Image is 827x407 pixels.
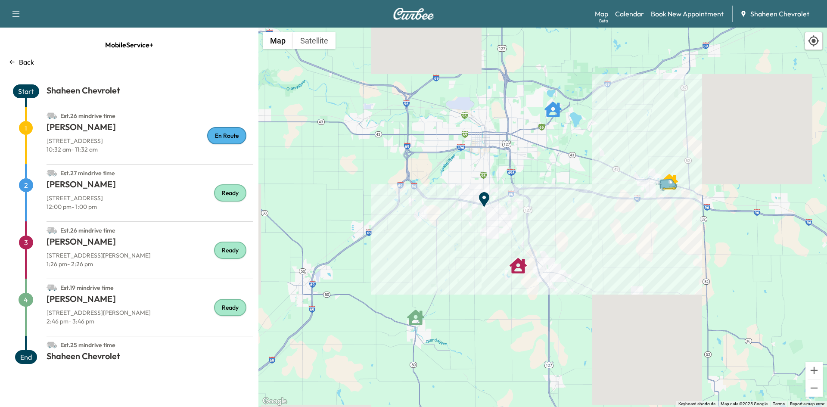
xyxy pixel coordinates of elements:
span: Map data ©2025 Google [721,401,768,406]
p: 10:32 am - 11:32 am [47,145,253,154]
button: Show satellite imagery [293,32,336,49]
span: Est. 19 min drive time [60,284,114,292]
h1: [PERSON_NAME] [47,236,253,251]
div: Ready [214,242,246,259]
span: 1 [19,121,33,135]
p: 2:46 pm - 3:46 pm [47,317,253,326]
div: Ready [214,299,246,316]
gmp-advanced-marker: EMANUEL GUZMAN [407,304,424,322]
a: Book New Appointment [651,9,724,19]
h1: [PERSON_NAME] [47,293,253,308]
span: MobileService+ [105,36,153,53]
span: Est. 26 min drive time [60,112,115,120]
span: Shaheen Chevrolet [750,9,809,19]
button: Zoom out [805,379,823,397]
a: Terms (opens in new tab) [773,401,785,406]
img: Google [261,396,289,407]
p: [STREET_ADDRESS][PERSON_NAME] [47,308,253,317]
button: Keyboard shortcuts [678,401,715,407]
a: Calendar [615,9,644,19]
div: Beta [599,18,608,24]
span: 3 [19,236,33,249]
div: En Route [207,127,246,144]
span: Start [13,84,39,98]
span: End [15,350,37,364]
p: Back [19,57,34,67]
span: 2 [19,178,33,192]
button: Show street map [263,32,293,49]
div: Ready [214,184,246,202]
h1: [PERSON_NAME] [47,121,253,137]
a: Open this area in Google Maps (opens a new window) [261,396,289,407]
a: Report a map error [790,401,824,406]
span: Est. 25 min drive time [60,341,115,349]
a: MapBeta [595,9,608,19]
h1: Shaheen Chevrolet [47,350,253,366]
button: Zoom in [805,362,823,379]
span: Est. 27 min drive time [60,169,115,177]
p: [STREET_ADDRESS][PERSON_NAME] [47,251,253,260]
gmp-advanced-marker: NICHOLAS EVERETT [661,169,678,186]
span: 4 [19,293,33,307]
p: [STREET_ADDRESS] [47,137,253,145]
img: Curbee Logo [393,8,434,20]
p: [STREET_ADDRESS] [47,194,253,202]
span: Est. 26 min drive time [60,227,115,234]
p: 12:00 pm - 1:00 pm [47,202,253,211]
gmp-advanced-marker: RUSSELL JOLLY [544,96,562,114]
gmp-advanced-marker: MACKENZIE WARD [510,253,527,270]
h1: [PERSON_NAME] [47,178,253,194]
h1: Shaheen Chevrolet [47,84,253,100]
gmp-advanced-marker: Van [655,169,685,184]
p: 1:26 pm - 2:26 pm [47,260,253,268]
div: Recenter map [805,32,823,50]
gmp-advanced-marker: End Point [476,186,493,204]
